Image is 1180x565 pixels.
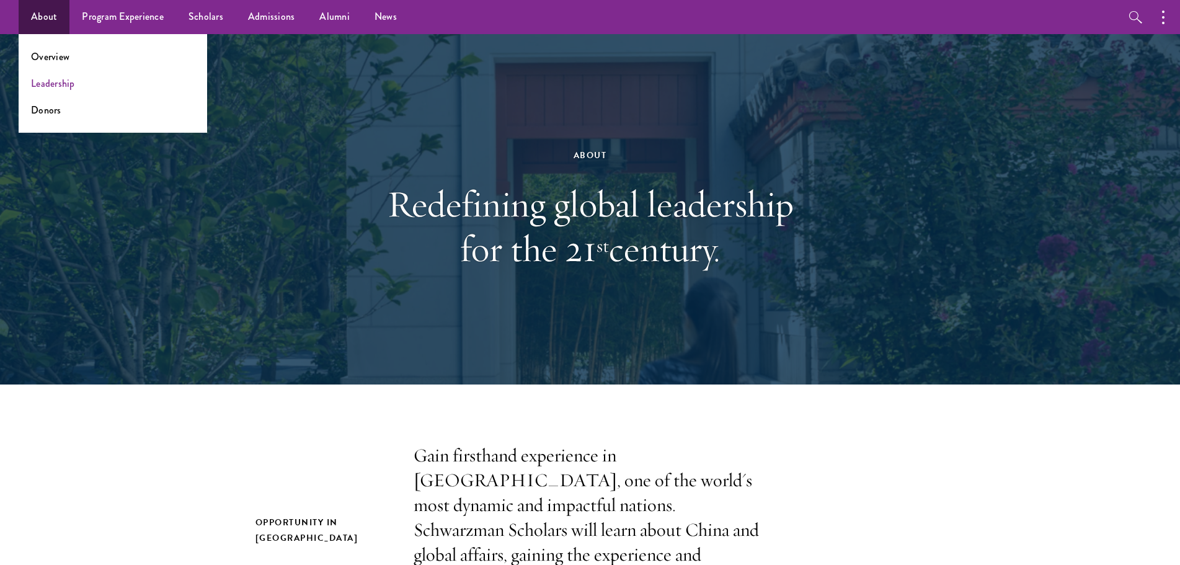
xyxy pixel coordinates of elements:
a: Leadership [31,76,75,91]
a: Overview [31,50,69,64]
sup: st [597,234,609,257]
a: Donors [31,103,61,117]
div: About [376,148,804,163]
h2: Opportunity in [GEOGRAPHIC_DATA] [255,515,389,546]
h1: Redefining global leadership for the 21 century. [376,182,804,271]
